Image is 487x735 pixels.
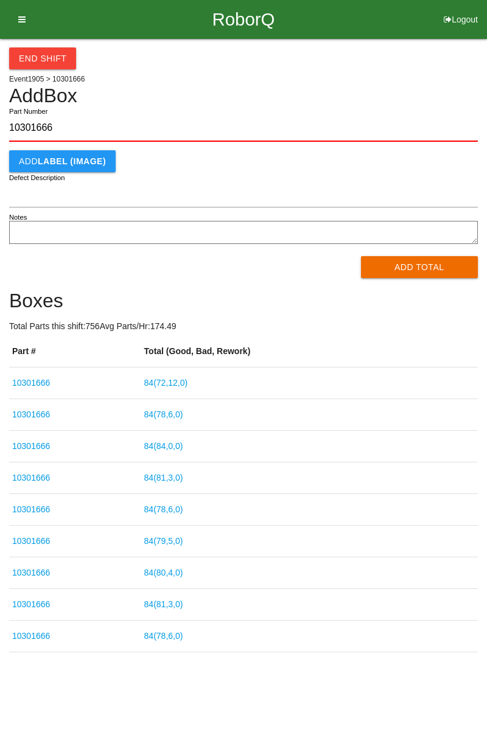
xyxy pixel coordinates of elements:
a: 84(79,5,0) [144,536,183,546]
a: 10301666 [12,568,50,577]
a: 10301666 [12,378,50,388]
input: Required [9,115,478,142]
h4: Add Box [9,85,478,106]
button: End Shift [9,47,76,69]
p: Total Parts this shift: 756 Avg Parts/Hr: 174.49 [9,320,478,333]
a: 84(72,12,0) [144,378,188,388]
label: Defect Description [9,173,65,183]
a: 84(84,0,0) [144,441,183,451]
a: 84(81,3,0) [144,599,183,609]
a: 10301666 [12,631,50,641]
button: AddLABEL (IMAGE) [9,150,116,172]
a: 10301666 [12,504,50,514]
th: Total (Good, Bad, Rework) [141,336,478,367]
a: 84(78,6,0) [144,409,183,419]
b: LABEL (IMAGE) [38,156,106,166]
a: 84(81,3,0) [144,473,183,482]
span: Event 1905 > 10301666 [9,75,85,83]
th: Part # [9,336,141,367]
a: 10301666 [12,536,50,546]
label: Part Number [9,106,47,117]
a: 84(80,4,0) [144,568,183,577]
a: 10301666 [12,473,50,482]
h4: Boxes [9,290,478,312]
button: Add Total [361,256,478,278]
a: 10301666 [12,441,50,451]
label: Notes [9,212,27,223]
a: 10301666 [12,409,50,419]
a: 10301666 [12,599,50,609]
a: 84(78,6,0) [144,631,183,641]
a: 84(78,6,0) [144,504,183,514]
